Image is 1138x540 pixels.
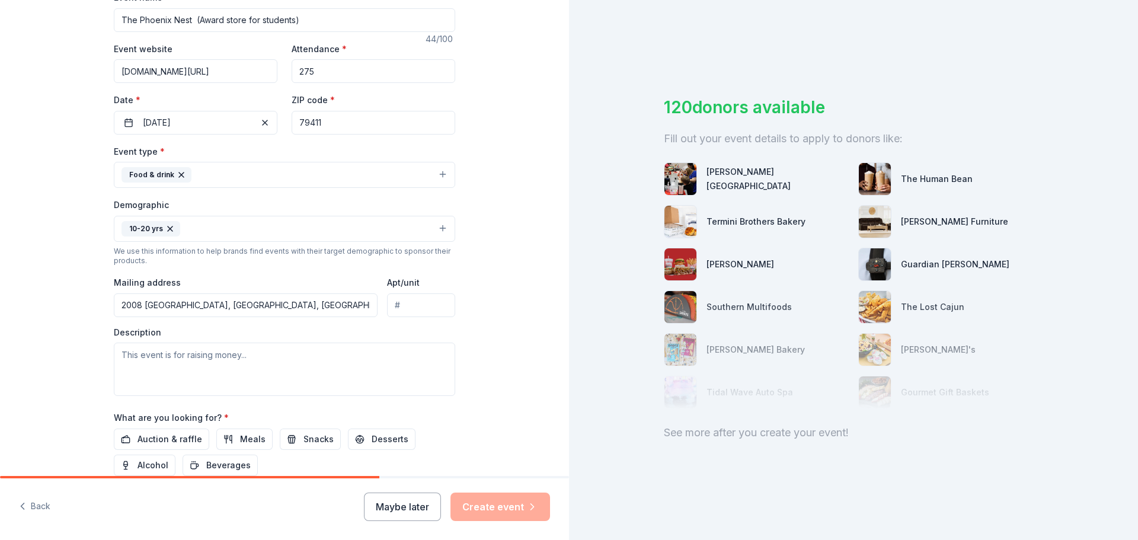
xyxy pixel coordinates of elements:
label: Demographic [114,199,169,211]
span: Alcohol [138,458,168,472]
div: Guardian [PERSON_NAME] [901,257,1009,271]
input: # [387,293,455,317]
input: Enter a US address [114,293,378,317]
label: What are you looking for? [114,412,229,424]
button: Beverages [183,455,258,476]
img: photo for Portillo's [664,248,696,280]
label: Date [114,94,277,106]
label: Mailing address [114,277,181,289]
div: We use this information to help brands find events with their target demographic to sponsor their... [114,247,455,266]
button: Meals [216,429,273,450]
label: Attendance [292,43,347,55]
div: Fill out your event details to apply to donors like: [664,129,1043,148]
span: Beverages [206,458,251,472]
button: Auction & raffle [114,429,209,450]
span: Meals [240,432,266,446]
div: Food & drink [122,167,191,183]
button: Back [19,494,50,519]
img: photo for Dr Pepper Museum [664,163,696,195]
div: 120 donors available [664,95,1043,120]
button: Maybe later [364,493,441,521]
input: https://www... [114,59,277,83]
label: Apt/unit [387,277,420,289]
label: Event type [114,146,165,158]
button: Snacks [280,429,341,450]
div: The Human Bean [901,172,973,186]
div: Termini Brothers Bakery [707,215,805,229]
img: photo for Termini Brothers Bakery [664,206,696,238]
img: photo for Bob Mills Furniture [859,206,891,238]
button: Food & drink [114,162,455,188]
span: Desserts [372,432,408,446]
div: [PERSON_NAME][GEOGRAPHIC_DATA] [707,165,849,193]
label: Event website [114,43,172,55]
label: Description [114,327,161,338]
input: Spring Fundraiser [114,8,455,32]
div: 44 /100 [426,32,455,46]
div: 10-20 yrs [122,221,180,237]
img: photo for The Human Bean [859,163,891,195]
button: Desserts [348,429,415,450]
span: Snacks [303,432,334,446]
div: [PERSON_NAME] Furniture [901,215,1008,229]
div: [PERSON_NAME] [707,257,774,271]
div: See more after you create your event! [664,423,1043,442]
button: [DATE] [114,111,277,135]
label: ZIP code [292,94,335,106]
button: Alcohol [114,455,175,476]
img: photo for Guardian Angel Device [859,248,891,280]
span: Auction & raffle [138,432,202,446]
button: 10-20 yrs [114,216,455,242]
input: 20 [292,59,455,83]
input: 12345 (U.S. only) [292,111,455,135]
